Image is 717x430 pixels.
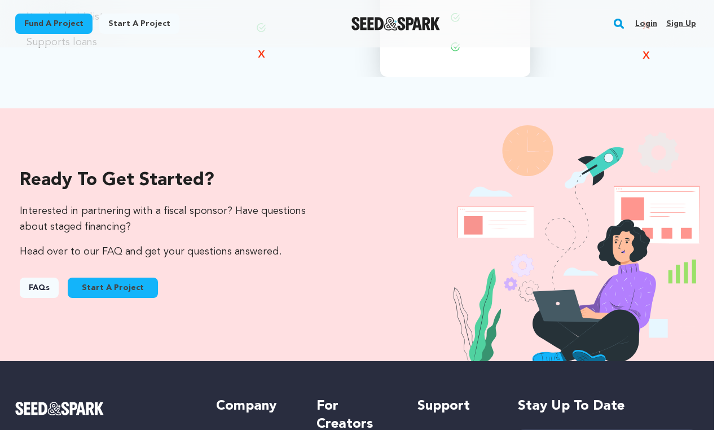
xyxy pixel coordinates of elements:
[666,15,696,33] a: Sign up
[99,14,179,34] a: Start a project
[20,203,333,235] p: Interested in partnering with a fiscal sponsor? Have questions about staged financing?
[20,244,333,260] p: Head over to our FAQ and get your questions answered.
[417,397,495,415] h5: Support
[216,397,294,415] h5: Company
[443,90,714,361] img: seedandspark start project illustration image
[635,15,657,33] a: Login
[15,14,93,34] a: Fund a project
[68,278,158,298] a: Start A Project
[518,397,696,415] h5: Stay up to date
[20,167,333,194] p: Ready to get started?
[15,402,193,415] a: Seed&Spark Homepage
[20,278,59,298] a: FAQs
[15,402,104,415] img: Seed&Spark Logo
[351,17,440,30] img: Seed&Spark Logo Dark Mode
[351,17,440,30] a: Seed&Spark Homepage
